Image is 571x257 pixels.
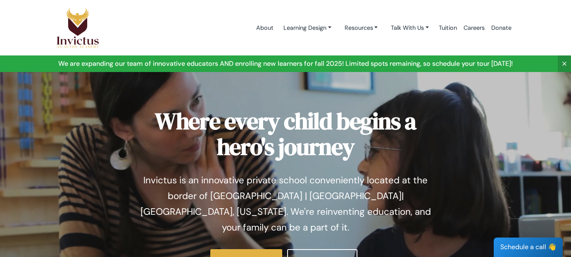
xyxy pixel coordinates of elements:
img: Logo [56,7,99,48]
a: Careers [460,10,488,46]
p: Invictus is an innovative private school conveniently located at the border of [GEOGRAPHIC_DATA] ... [135,173,436,235]
div: Schedule a call 👋 [494,238,563,257]
a: Tuition [435,10,460,46]
a: Resources [338,20,385,36]
a: About [253,10,277,46]
h1: Where every child begins a hero's journey [135,108,436,159]
a: Donate [488,10,515,46]
a: Learning Design [277,20,338,36]
a: Talk With Us [384,20,435,36]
